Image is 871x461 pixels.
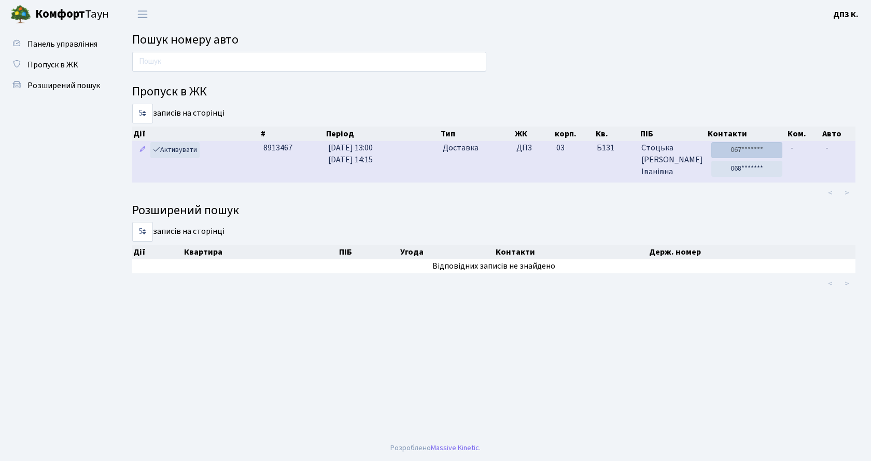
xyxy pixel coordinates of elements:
[132,104,224,123] label: записів на сторінці
[132,259,855,273] td: Відповідних записів не знайдено
[431,442,479,453] a: Massive Kinetic
[390,442,481,454] div: Розроблено .
[132,31,238,49] span: Пошук номеру авто
[132,104,153,123] select: записів на сторінці
[10,4,31,25] img: logo.png
[132,245,183,259] th: Дії
[791,142,794,153] span: -
[263,142,292,153] span: 8913467
[707,127,786,141] th: Контакти
[132,52,486,72] input: Пошук
[786,127,821,141] th: Ком.
[5,34,109,54] a: Панель управління
[833,8,859,21] a: ДП3 К.
[443,142,479,154] span: Доставка
[556,142,565,153] span: 03
[150,142,200,158] a: Активувати
[132,203,855,218] h4: Розширений пошук
[595,127,639,141] th: Кв.
[821,127,855,141] th: Авто
[27,38,97,50] span: Панель управління
[516,142,548,154] span: ДП3
[183,245,338,259] th: Квартира
[440,127,513,141] th: Тип
[833,9,859,20] b: ДП3 К.
[639,127,707,141] th: ПІБ
[27,80,100,91] span: Розширений пошук
[132,85,855,100] h4: Пропуск в ЖК
[325,127,440,141] th: Період
[514,127,554,141] th: ЖК
[132,127,260,141] th: Дії
[495,245,648,259] th: Контакти
[260,127,325,141] th: #
[27,59,78,71] span: Пропуск в ЖК
[597,142,633,154] span: Б131
[5,54,109,75] a: Пропуск в ЖК
[825,142,828,153] span: -
[338,245,399,259] th: ПІБ
[5,75,109,96] a: Розширений пошук
[641,142,703,178] span: Стоцька [PERSON_NAME] Іванівна
[399,245,495,259] th: Угода
[136,142,149,158] a: Редагувати
[554,127,594,141] th: корп.
[132,222,224,242] label: записів на сторінці
[648,245,855,259] th: Держ. номер
[328,142,373,165] span: [DATE] 13:00 [DATE] 14:15
[35,6,85,22] b: Комфорт
[35,6,109,23] span: Таун
[130,6,156,23] button: Переключити навігацію
[132,222,153,242] select: записів на сторінці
